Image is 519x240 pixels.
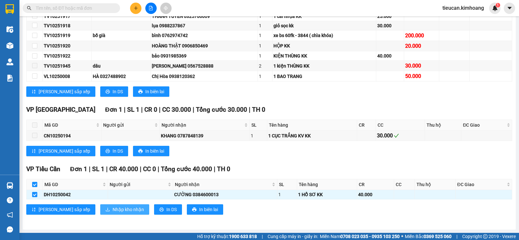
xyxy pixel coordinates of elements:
div: 30.000 [405,62,438,70]
span: download [105,207,110,212]
div: 1 [259,22,271,29]
span: CC 0 [143,165,156,173]
span: [PERSON_NAME] sắp xếp [39,88,90,95]
div: CƯỜNG 0384600013 [174,191,276,198]
div: 1 [251,132,266,139]
img: warehouse-icon [6,42,13,49]
span: In biên lai [145,147,164,155]
div: 50.000 [405,72,438,80]
span: message [7,226,13,233]
span: In DS [113,147,123,155]
span: | [106,165,108,173]
div: TV10251945 [44,62,91,69]
div: HỘP KK [273,42,375,49]
span: | [89,165,91,173]
div: TV10251920 [44,42,91,49]
span: sort-ascending [31,207,36,212]
span: Mã GD [44,181,101,188]
span: In biên lai [145,88,164,95]
span: | [249,106,250,113]
span: file-add [149,6,153,10]
img: solution-icon [6,75,13,82]
span: Miền Nam [320,233,400,240]
strong: 0369 525 060 [424,234,452,239]
span: aim [163,6,168,10]
button: printerIn DS [154,204,182,215]
span: Miền Bắc [405,233,452,240]
span: printer [105,149,110,154]
span: ⚪️ [401,235,403,238]
th: Tên hàng [297,179,357,190]
span: VP Tiểu Cần [26,165,60,173]
div: 40.000 [377,52,403,59]
div: HÀ 0327488902 [93,73,150,80]
span: In biên lai [199,206,218,213]
span: | [193,106,194,113]
span: ĐC Giao [463,121,505,129]
button: sort-ascending[PERSON_NAME] sắp xếp [26,86,95,97]
div: 1 [259,42,271,49]
th: CR [357,179,394,190]
th: Tên hàng [267,120,357,131]
span: Đơn 1 [105,106,122,113]
span: In DS [113,88,123,95]
span: tieucan.kimhoang [437,4,489,12]
span: Tổng cước 30.000 [196,106,247,113]
div: 2 [259,62,271,69]
div: giỏ sọc kk [273,22,375,29]
img: warehouse-icon [6,182,13,189]
span: SL 1 [127,106,139,113]
span: 1 [497,3,499,7]
img: logo-vxr [6,4,14,14]
td: TV10251919 [43,31,92,41]
div: 1 CỤC TRẮNG KV KK [268,132,356,139]
td: TV10251920 [43,41,92,51]
button: sort-ascending[PERSON_NAME] sắp xếp [26,146,95,156]
span: Tổng cước 40.000 [161,165,212,173]
div: 1 [278,191,296,198]
span: printer [138,89,143,95]
span: | [262,233,263,240]
button: downloadNhập kho nhận [100,204,149,215]
span: SL 1 [92,165,104,173]
span: sort-ascending [31,149,36,154]
div: 1 [259,32,271,39]
span: Người nhận [175,181,271,188]
button: aim [160,3,172,14]
th: Thu hộ [415,179,455,190]
img: icon-new-feature [492,5,498,11]
div: 200.000 [405,32,438,40]
td: TV10251917 [43,12,92,21]
button: caret-down [504,3,515,14]
button: printerIn biên lai [187,204,223,215]
strong: 0708 023 035 - 0935 103 250 [340,234,400,239]
input: Tìm tên, số ĐT hoặc mã đơn [36,5,112,12]
div: TV10251919 [44,32,91,39]
div: Chị Hòa 0938120362 [152,73,257,80]
span: Đơn 1 [70,165,87,173]
div: bố già [93,32,150,39]
span: CC 30.000 [162,106,191,113]
span: | [141,106,143,113]
button: sort-ascending[PERSON_NAME] sắp xếp [26,204,95,215]
td: TV10251918 [43,21,92,31]
td: TV10251922 [43,51,92,61]
td: CN10250194 [43,131,102,141]
span: [PERSON_NAME] sắp xếp [39,206,90,213]
span: Cung cấp máy in - giấy in: [268,233,318,240]
div: KHANG 0787848139 [161,132,248,139]
div: CN10250194 [44,132,100,139]
td: TV10251945 [43,61,92,71]
button: printerIn biên lai [133,86,169,97]
span: | [140,165,141,173]
span: printer [159,207,164,212]
div: 1 kiện THÙNG KK [273,62,375,69]
span: | [158,165,159,173]
span: plus [134,6,138,10]
span: Mã GD [44,121,95,129]
button: file-add [145,3,157,14]
div: VL10250008 [44,73,91,80]
span: | [124,106,126,113]
span: TH 0 [217,165,230,173]
span: ĐC Giao [457,181,505,188]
